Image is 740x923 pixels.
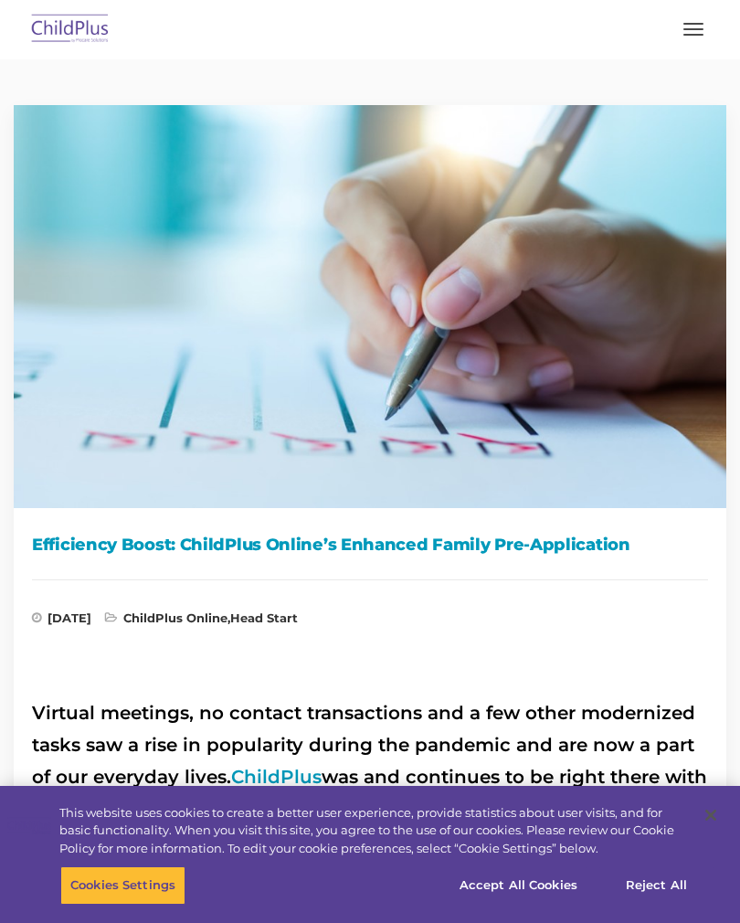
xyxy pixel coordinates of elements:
button: Close [691,795,731,835]
h1: Efficiency Boost: ChildPlus Online’s Enhanced Family Pre-Application [32,531,708,558]
span: , [105,612,298,631]
button: Accept All Cookies [449,866,587,905]
h2: Virtual meetings, no contact transactions and a few other modernized tasks saw a rise in populari... [32,697,708,857]
a: ChildPlus [231,766,322,788]
img: ChildPlus by Procare Solutions [27,8,113,51]
button: Reject All [599,866,714,905]
span: [DATE] [32,612,91,631]
div: This website uses cookies to create a better user experience, provide statistics about user visit... [59,804,689,858]
a: ChildPlus Online [123,610,227,625]
button: Cookies Settings [60,866,185,905]
a: Head Start [230,610,298,625]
